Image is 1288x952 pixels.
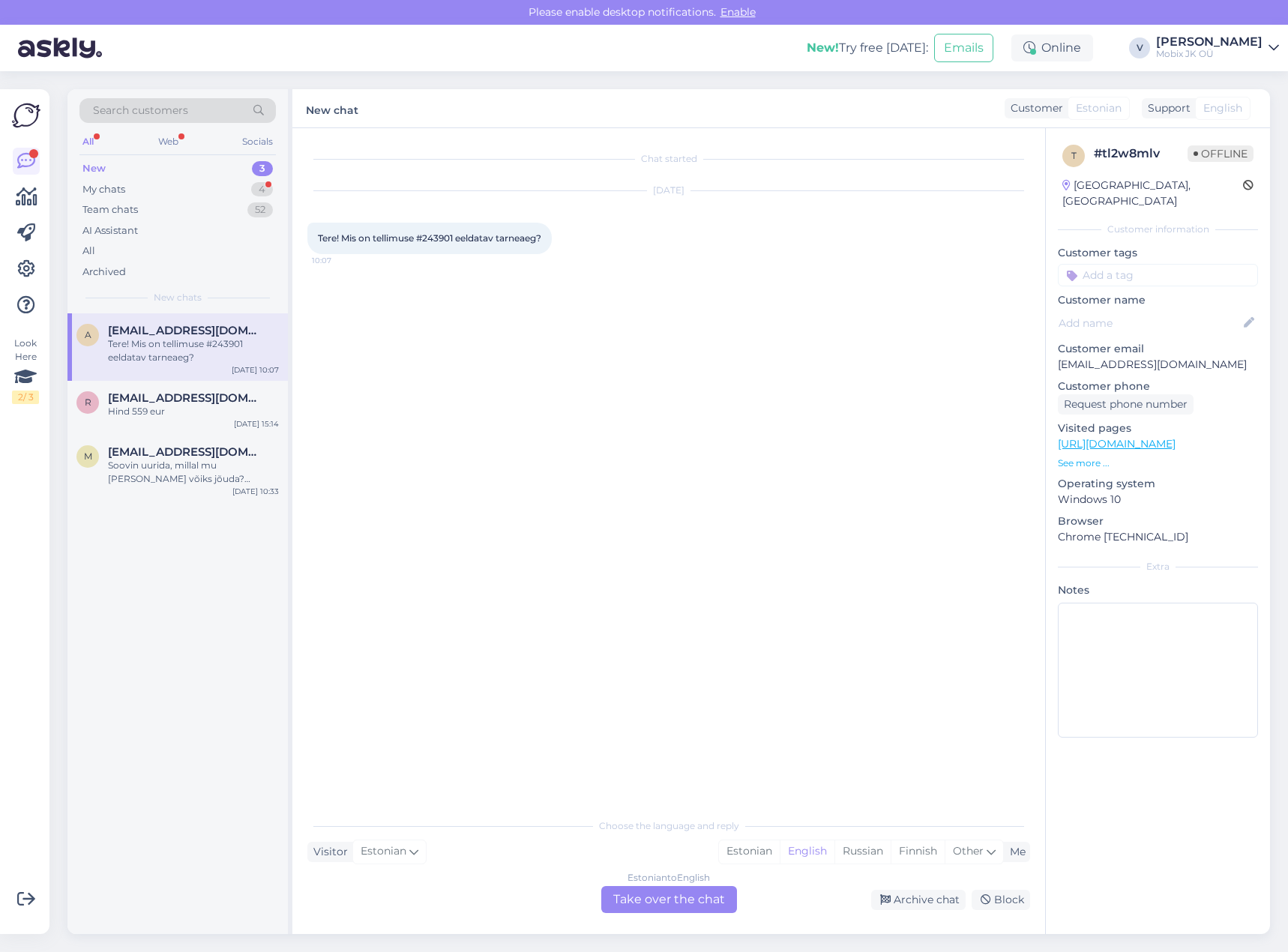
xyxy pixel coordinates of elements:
div: Support [1142,100,1191,116]
input: Add name [1059,315,1241,331]
img: Askly Logo [12,101,40,130]
div: Hind 559 eur [108,405,279,418]
span: a [85,329,91,340]
span: m [84,451,92,462]
span: mirjam.talts@hotmail.com [108,445,264,459]
label: New chat [306,98,358,118]
p: Customer tags [1058,245,1258,261]
div: Extra [1058,560,1258,573]
span: English [1203,100,1242,116]
p: Chrome [TECHNICAL_ID] [1058,529,1258,545]
div: Take over the chat [601,886,737,913]
div: AI Assistant [82,223,138,238]
div: Web [155,132,181,151]
div: V [1129,37,1150,58]
div: 2 / 3 [12,391,39,404]
div: Russian [834,840,891,863]
div: Block [972,890,1030,910]
div: [DATE] 10:33 [232,486,279,497]
div: All [79,132,97,151]
p: Windows 10 [1058,492,1258,507]
span: t [1071,150,1077,161]
div: [DATE] 15:14 [234,418,279,430]
div: Estonian [719,840,780,863]
div: English [780,840,834,863]
div: My chats [82,182,125,197]
div: Soovin uurida, millal mu [PERSON_NAME] võiks jõuda? Tellimisest on üle 3nädala möödas juba. Telli... [108,459,279,486]
span: 10:07 [312,255,368,266]
div: Estonian to English [628,871,710,885]
b: New! [807,40,839,55]
div: Team chats [82,202,138,217]
div: # tl2w8mlv [1094,145,1188,163]
div: Choose the language and reply [307,819,1030,833]
p: Visited pages [1058,421,1258,436]
span: Estonian [1076,100,1122,116]
div: 3 [252,161,273,176]
div: Request phone number [1058,394,1194,415]
span: Search customers [93,103,188,118]
p: Notes [1058,582,1258,598]
p: Operating system [1058,476,1258,492]
div: Tere! Mis on tellimuse #243901 eeldatav tarneaeg? [108,337,279,364]
div: Customer information [1058,223,1258,236]
span: Enable [716,5,760,19]
div: All [82,244,95,259]
span: ranna8728@gmail.com [108,391,264,405]
span: Offline [1188,145,1254,162]
span: Estonian [361,843,406,860]
div: 52 [247,202,273,217]
div: Socials [239,132,276,151]
div: Archived [82,265,126,280]
a: [PERSON_NAME]Mobix JK OÜ [1156,36,1279,60]
div: Archive chat [871,890,966,910]
div: [DATE] 10:07 [232,364,279,376]
div: Me [1004,844,1026,860]
div: New [82,161,106,176]
p: Customer email [1058,341,1258,357]
div: Visitor [307,844,348,860]
span: Tere! Mis on tellimuse #243901 eeldatav tarneaeg? [318,232,541,244]
div: Mobix JK OÜ [1156,48,1263,60]
div: Online [1011,34,1093,61]
span: New chats [154,291,202,304]
div: Look Here [12,337,39,404]
p: Browser [1058,513,1258,529]
span: annabel.sagen@gmail.com [108,324,264,337]
span: r [85,397,91,408]
a: [URL][DOMAIN_NAME] [1058,437,1176,451]
div: Try free [DATE]: [807,39,928,57]
p: Customer name [1058,292,1258,308]
input: Add a tag [1058,264,1258,286]
div: Chat started [307,152,1030,166]
div: 4 [251,182,273,197]
div: [PERSON_NAME] [1156,36,1263,48]
button: Emails [934,34,993,62]
p: See more ... [1058,457,1258,470]
div: [GEOGRAPHIC_DATA], [GEOGRAPHIC_DATA] [1062,178,1243,209]
span: Other [953,844,984,858]
div: Customer [1005,100,1063,116]
div: [DATE] [307,184,1030,197]
p: [EMAIL_ADDRESS][DOMAIN_NAME] [1058,357,1258,373]
div: Finnish [891,840,945,863]
p: Customer phone [1058,379,1258,394]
